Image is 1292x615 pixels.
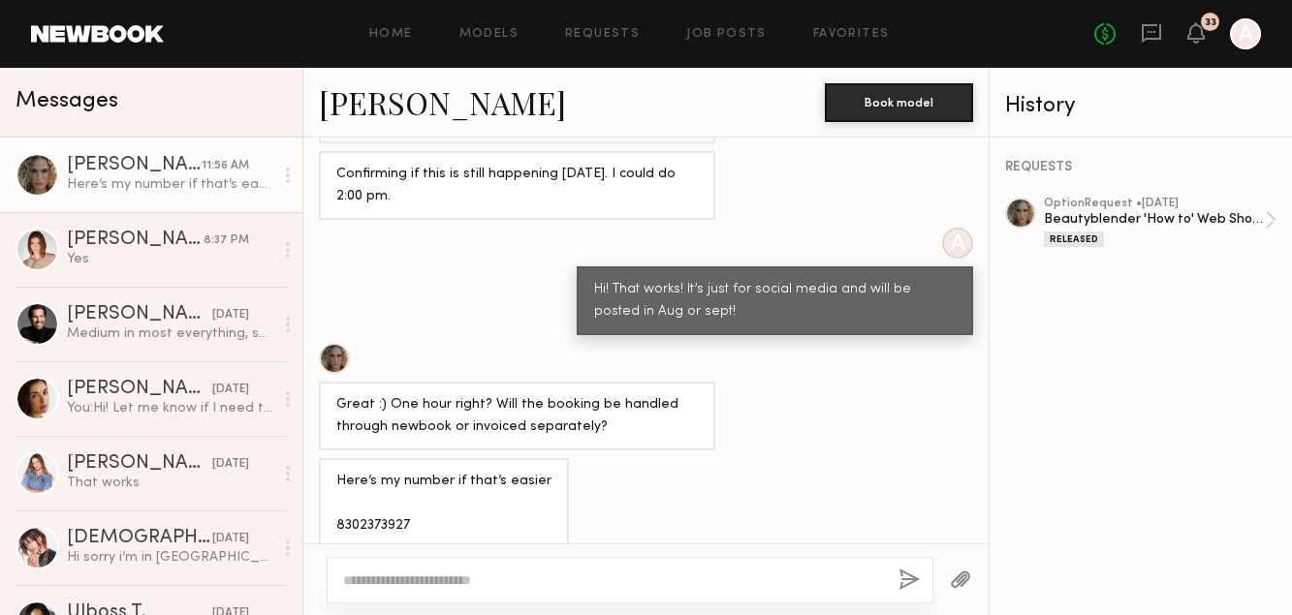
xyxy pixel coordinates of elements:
[67,231,204,250] div: [PERSON_NAME]
[594,279,956,323] div: Hi! That works! It’s just for social media and will be posted in Aug or sept!
[67,324,273,343] div: Medium in most everything, shirts, pants, etc.
[67,250,273,268] div: Yes
[212,306,249,324] div: [DATE]
[67,380,212,399] div: [PERSON_NAME]
[319,81,566,123] a: [PERSON_NAME]
[1044,231,1104,247] div: Released
[67,305,212,324] div: [PERSON_NAME]
[813,28,890,41] a: Favorites
[825,93,973,109] a: Book model
[1005,161,1276,174] div: REQUESTS
[212,530,249,548] div: [DATE]
[67,399,273,417] div: You: Hi! Let me know if I need to send this somewhere else! xx
[67,529,212,548] div: [DEMOGRAPHIC_DATA][PERSON_NAME]
[825,83,973,122] button: Book model
[369,28,413,41] a: Home
[336,471,551,538] div: Here’s my number if that’s easier 8302373927
[67,548,273,567] div: Hi sorry i’m in [GEOGRAPHIC_DATA] until the 28th. I would love to in the future.
[204,231,249,250] div: 8:37 PM
[1044,210,1265,229] div: Beautyblender 'How to' Web Shoot
[67,156,202,175] div: [PERSON_NAME]
[67,454,212,474] div: [PERSON_NAME]
[67,474,273,492] div: That works
[1044,198,1276,247] a: optionRequest •[DATE]Beautyblender 'How to' Web ShootReleased
[1005,95,1276,117] div: History
[1205,17,1216,28] div: 33
[336,164,698,208] div: Confirming if this is still happening [DATE]. I could do 2:00 pm.
[67,175,273,194] div: Here’s my number if that’s easier 8302373927
[1230,18,1261,49] a: A
[459,28,519,41] a: Models
[202,157,249,175] div: 11:56 AM
[336,394,698,439] div: Great :) One hour right? Will the booking be handled through newbook or invoiced separately?
[686,28,767,41] a: Job Posts
[212,455,249,474] div: [DATE]
[16,90,118,112] span: Messages
[212,381,249,399] div: [DATE]
[1044,198,1265,210] div: option Request • [DATE]
[565,28,640,41] a: Requests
